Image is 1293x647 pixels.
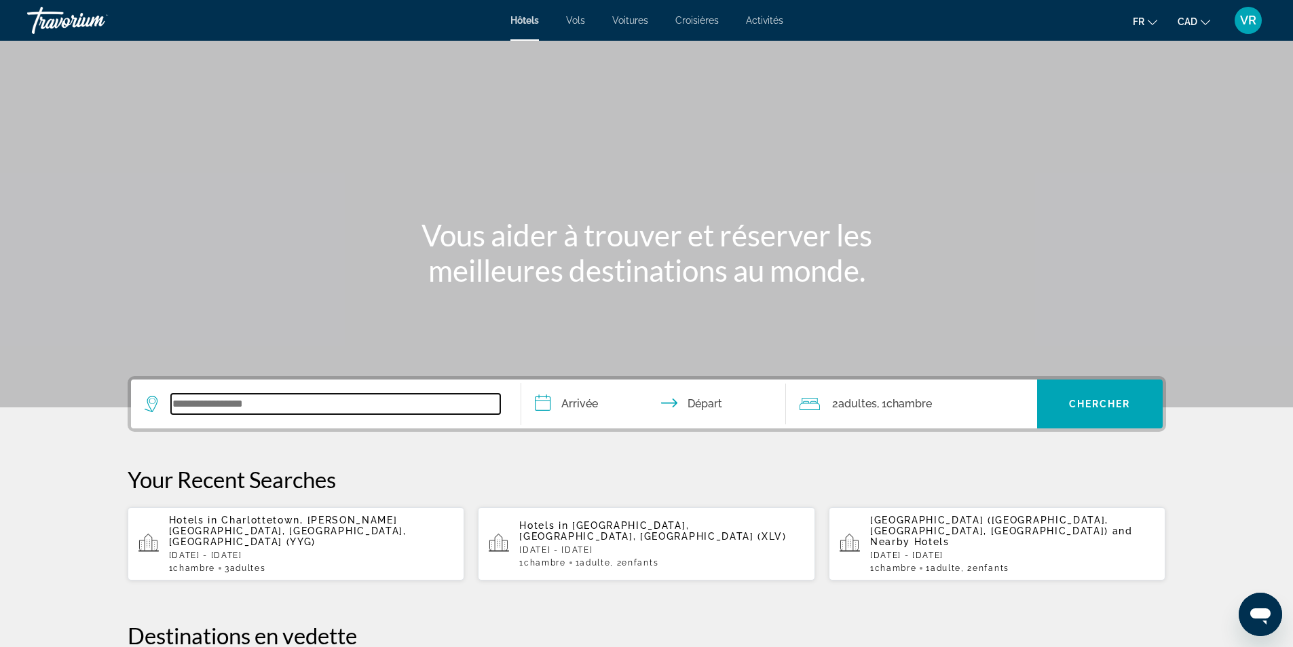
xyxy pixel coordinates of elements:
[566,15,585,26] a: Vols
[832,394,877,413] span: 2
[746,15,783,26] a: Activités
[1239,593,1282,636] iframe: Bouton de lancement de la fenêtre de messagerie
[610,558,658,568] span: , 2
[886,397,932,410] span: Chambre
[1069,399,1131,409] span: Chercher
[27,3,163,38] a: Travorium
[838,397,877,410] span: Adultes
[1240,14,1256,27] span: VR
[829,506,1166,581] button: [GEOGRAPHIC_DATA] ([GEOGRAPHIC_DATA], [GEOGRAPHIC_DATA], [GEOGRAPHIC_DATA]) and Nearby Hotels[DAT...
[519,558,565,568] span: 1
[173,563,215,573] span: Chambre
[1133,16,1144,27] span: fr
[128,466,1166,493] p: Your Recent Searches
[230,563,266,573] span: Adultes
[961,563,1009,573] span: , 2
[1231,6,1266,35] button: User Menu
[169,515,407,547] span: Charlottetown, [PERSON_NAME][GEOGRAPHIC_DATA], [GEOGRAPHIC_DATA], [GEOGRAPHIC_DATA] (YYG)
[392,217,901,288] h1: Vous aider à trouver et réserver les meilleures destinations au monde.
[870,525,1133,547] span: and Nearby Hotels
[519,520,568,531] span: Hotels in
[870,551,1155,560] p: [DATE] - [DATE]
[131,380,1163,428] div: Search widget
[1178,12,1210,31] button: Change currency
[519,545,804,555] p: [DATE] - [DATE]
[478,506,815,581] button: Hotels in [GEOGRAPHIC_DATA], [GEOGRAPHIC_DATA], [GEOGRAPHIC_DATA] (XLV)[DATE] - [DATE]1Chambre1Ad...
[622,558,658,568] span: Enfants
[169,515,218,525] span: Hotels in
[521,380,786,428] button: Check in and out dates
[973,563,1009,573] span: Enfants
[580,558,610,568] span: Adulte
[877,394,932,413] span: , 1
[128,506,465,581] button: Hotels in Charlottetown, [PERSON_NAME][GEOGRAPHIC_DATA], [GEOGRAPHIC_DATA], [GEOGRAPHIC_DATA] (YY...
[225,563,265,573] span: 3
[169,551,454,560] p: [DATE] - [DATE]
[1178,16,1197,27] span: CAD
[786,380,1037,428] button: Travelers: 2 adults, 0 children
[1037,380,1163,428] button: Chercher
[870,563,916,573] span: 1
[519,520,787,542] span: [GEOGRAPHIC_DATA], [GEOGRAPHIC_DATA], [GEOGRAPHIC_DATA] (XLV)
[510,15,539,26] a: Hôtels
[926,563,961,573] span: 1
[675,15,719,26] a: Croisières
[524,558,566,568] span: Chambre
[169,563,215,573] span: 1
[576,558,611,568] span: 1
[1133,12,1157,31] button: Change language
[870,515,1108,536] span: [GEOGRAPHIC_DATA] ([GEOGRAPHIC_DATA], [GEOGRAPHIC_DATA], [GEOGRAPHIC_DATA])
[931,563,961,573] span: Adulte
[875,563,917,573] span: Chambre
[612,15,648,26] a: Voitures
